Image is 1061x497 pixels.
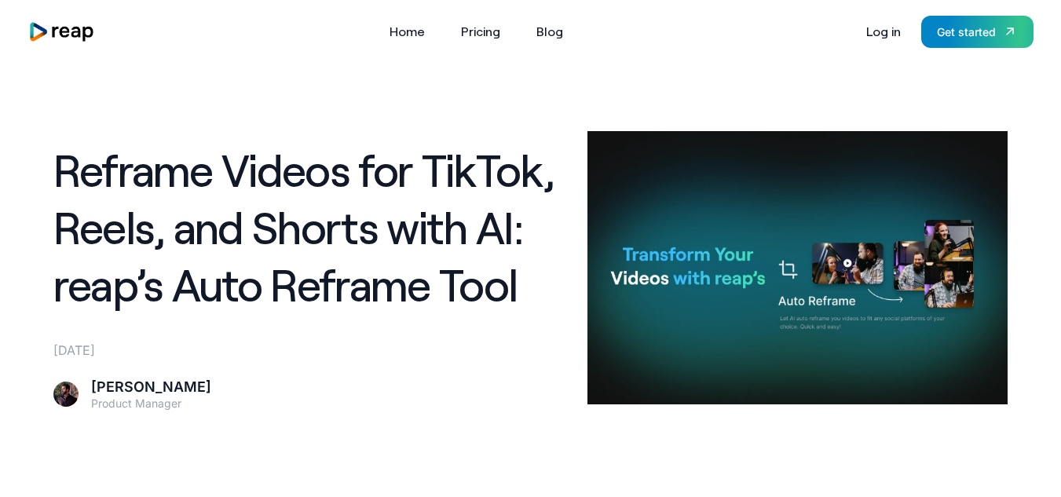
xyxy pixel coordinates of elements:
a: Pricing [453,19,508,44]
h1: Reframe Videos for TikTok, Reels, and Shorts with AI: reap’s Auto Reframe Tool [53,141,569,312]
div: Get started [937,24,996,40]
a: Get started [921,16,1034,48]
a: Log in [858,19,909,44]
div: Product Manager [91,397,211,411]
a: Home [382,19,433,44]
div: [PERSON_NAME] [91,378,211,397]
img: reap logo [28,21,96,42]
a: home [28,21,96,42]
div: [DATE] [53,341,569,360]
a: Blog [529,19,571,44]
